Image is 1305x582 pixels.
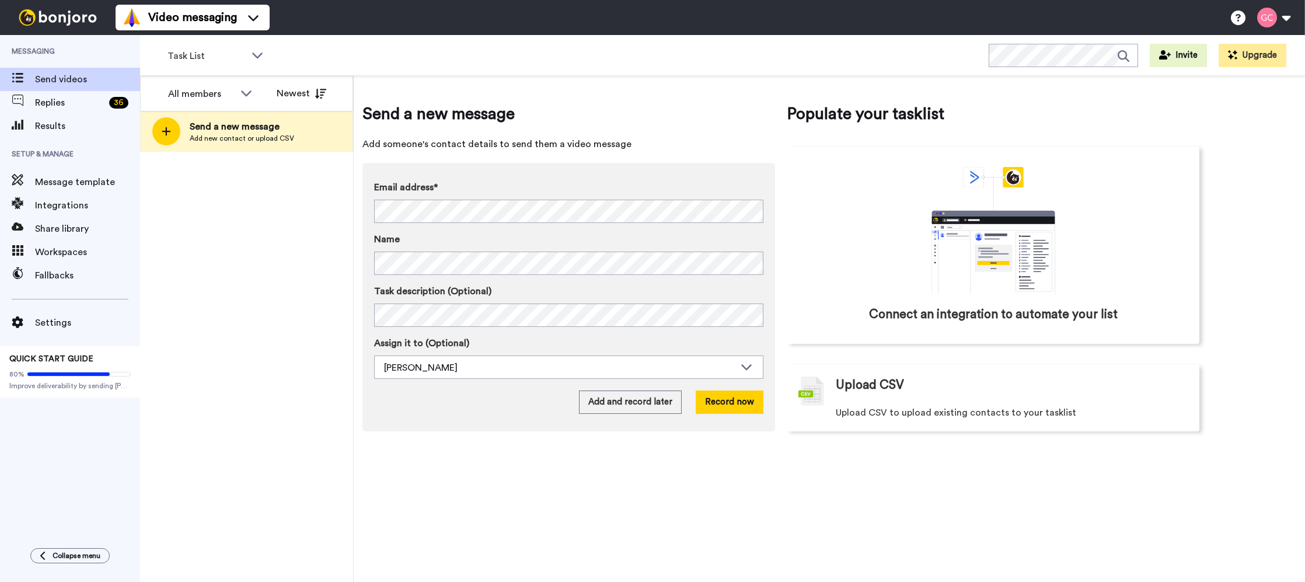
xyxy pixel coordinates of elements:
span: QUICK START GUIDE [9,355,93,363]
span: Workspaces [35,245,140,259]
div: 36 [109,97,128,109]
span: Video messaging [148,9,237,26]
div: All members [168,87,235,101]
span: Task List [168,49,246,63]
button: Invite [1150,44,1207,67]
span: Message template [35,175,140,189]
button: Add and record later [579,391,682,414]
span: Settings [35,316,140,330]
span: Name [374,232,400,246]
span: Send a new message [362,102,775,126]
button: Newest [268,82,335,105]
span: Integrations [35,198,140,212]
label: Assign it to (Optional) [374,336,763,350]
span: Improve deliverability by sending [PERSON_NAME]’s from your own email [9,381,131,391]
span: Send videos [35,72,140,86]
button: Record now [696,391,763,414]
button: Collapse menu [30,548,110,563]
label: Task description (Optional) [374,284,763,298]
span: Add new contact or upload CSV [190,134,294,143]
label: Email address* [374,180,763,194]
span: 80% [9,370,25,379]
span: Collapse menu [53,551,100,560]
span: Replies [35,96,104,110]
span: Send a new message [190,120,294,134]
span: Populate your tasklist [787,102,1199,126]
img: csv-grey.png [798,377,824,406]
button: Upgrade [1219,44,1286,67]
img: vm-color.svg [123,8,141,27]
div: animation [906,167,1081,294]
span: Share library [35,222,140,236]
span: Results [35,119,140,133]
span: Upload CSV [836,377,904,394]
img: bj-logo-header-white.svg [14,9,102,26]
span: Add someone's contact details to send them a video message [362,137,775,151]
span: Upload CSV to upload existing contacts to your tasklist [836,406,1076,420]
div: [PERSON_NAME] [384,361,735,375]
span: Fallbacks [35,269,140,283]
span: Connect an integration to automate your list [869,306,1118,323]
